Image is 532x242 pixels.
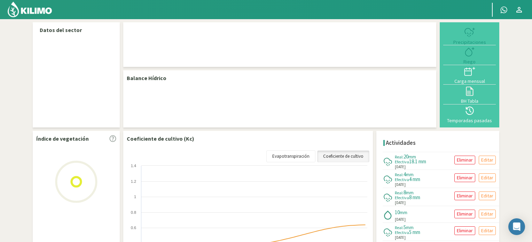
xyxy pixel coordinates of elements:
span: 10 [395,209,400,216]
a: Coeficiente de cultivo [317,150,369,162]
text: 1 [134,195,136,199]
span: 8 [404,189,406,196]
h4: Actividades [386,140,416,146]
span: 20 [404,153,408,160]
img: Kilimo [7,1,53,18]
button: Eliminar [454,210,475,218]
span: Efectiva [395,195,409,200]
span: [DATE] [395,235,406,241]
button: Riego [443,45,496,65]
button: Editar [479,156,496,164]
button: Temporadas pasadas [443,104,496,124]
button: Editar [479,173,496,182]
span: mm [408,154,416,160]
p: Datos del sector [40,26,113,34]
button: Carga mensual [443,65,496,85]
p: Eliminar [457,227,473,235]
span: [DATE] [395,164,406,170]
p: Editar [481,174,493,182]
p: Balance Hídrico [127,74,166,82]
span: 5 mm [409,229,420,235]
div: Carga mensual [445,79,494,84]
button: BH Tabla [443,85,496,104]
button: Precipitaciones [443,26,496,45]
p: Eliminar [457,174,473,182]
span: Real: [395,225,404,230]
a: Evapotranspiración [266,150,315,162]
button: Editar [479,226,496,235]
text: 1.2 [131,179,136,184]
text: 1.4 [131,164,136,168]
p: Eliminar [457,156,473,164]
span: mm [406,189,414,196]
span: mm [406,171,414,178]
button: Eliminar [454,192,475,200]
p: Editar [481,192,493,200]
span: Efectiva [395,177,409,182]
span: Real: [395,190,404,195]
button: Eliminar [454,226,475,235]
text: 0.8 [131,210,136,214]
span: 18.1 mm [409,158,426,165]
img: Loading... [41,147,111,217]
p: Eliminar [457,192,473,200]
button: Eliminar [454,173,475,182]
button: Editar [479,210,496,218]
span: Efectiva [395,230,409,235]
span: [DATE] [395,217,406,223]
div: Temporadas pasadas [445,118,494,123]
div: Precipitaciones [445,40,494,45]
p: Editar [481,227,493,235]
div: Riego [445,59,494,64]
p: Índice de vegetación [36,134,89,143]
span: 4 [404,171,406,178]
span: 4 mm [409,176,420,182]
span: mm [406,224,414,231]
div: Open Intercom Messenger [508,218,525,235]
p: Coeficiente de cultivo (Kc) [127,134,194,143]
p: Editar [481,156,493,164]
span: Efectiva [395,159,409,164]
button: Editar [479,192,496,200]
p: Eliminar [457,210,473,218]
span: [DATE] [395,182,406,188]
span: mm [400,209,407,216]
text: 0.6 [131,226,136,230]
span: Real: [395,172,404,177]
button: Eliminar [454,156,475,164]
div: BH Tabla [445,99,494,103]
span: [DATE] [395,200,406,206]
p: Editar [481,210,493,218]
span: 8 mm [409,194,420,201]
span: Real: [395,154,404,159]
span: 5 [404,224,406,231]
